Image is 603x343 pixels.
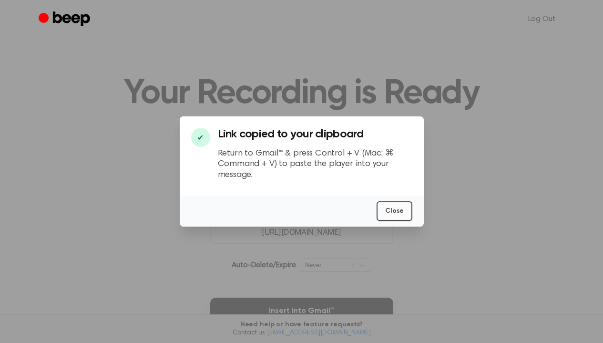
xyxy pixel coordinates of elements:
[218,148,412,181] p: Return to Gmail™ & press Control + V (Mac: ⌘ Command + V) to paste the player into your message.
[377,201,412,221] button: Close
[218,128,412,141] h3: Link copied to your clipboard
[191,128,210,147] div: ✔
[519,8,565,31] a: Log Out
[39,10,92,29] a: Beep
